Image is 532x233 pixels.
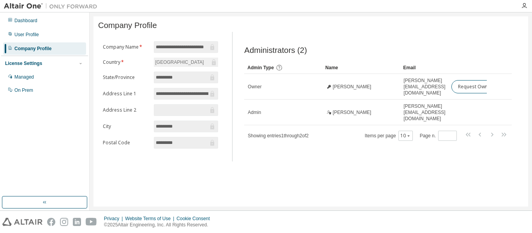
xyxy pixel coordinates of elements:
[103,59,149,65] label: Country
[86,218,97,226] img: youtube.svg
[248,133,308,138] span: Showing entries 1 through 2 of 2
[248,84,261,90] span: Owner
[154,58,205,67] div: [GEOGRAPHIC_DATA]
[103,123,149,130] label: City
[104,215,125,222] div: Privacy
[103,140,149,146] label: Postal Code
[104,222,215,228] p: © 2025 Altair Engineering, Inc. All Rights Reserved.
[14,74,34,80] div: Managed
[333,84,371,90] span: [PERSON_NAME]
[403,103,445,122] span: [PERSON_NAME][EMAIL_ADDRESS][DOMAIN_NAME]
[103,44,149,50] label: Company Name
[400,133,411,139] button: 10
[125,215,176,222] div: Website Terms of Use
[14,32,39,38] div: User Profile
[325,61,397,74] div: Name
[103,107,149,113] label: Address Line 2
[333,109,371,116] span: [PERSON_NAME]
[248,109,261,116] span: Admin
[14,18,37,24] div: Dashboard
[403,61,445,74] div: Email
[73,218,81,226] img: linkedin.svg
[451,80,517,93] button: Request Owner Change
[14,46,51,52] div: Company Profile
[176,215,214,222] div: Cookie Consent
[4,2,101,10] img: Altair One
[2,218,42,226] img: altair_logo.svg
[14,87,33,93] div: On Prem
[365,131,413,141] span: Items per page
[247,65,274,70] span: Admin Type
[47,218,55,226] img: facebook.svg
[60,218,68,226] img: instagram.svg
[420,131,457,141] span: Page n.
[5,60,42,67] div: License Settings
[244,46,307,55] span: Administrators (2)
[403,77,445,96] span: [PERSON_NAME][EMAIL_ADDRESS][DOMAIN_NAME]
[154,58,218,67] div: [GEOGRAPHIC_DATA]
[103,74,149,81] label: State/Province
[103,91,149,97] label: Address Line 1
[98,21,157,30] span: Company Profile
